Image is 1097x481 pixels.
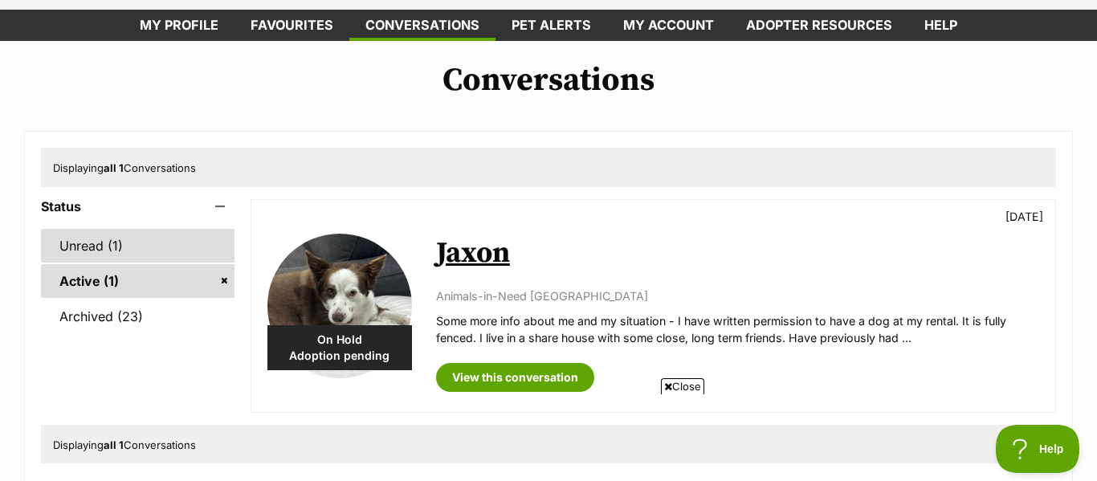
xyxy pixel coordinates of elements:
[267,325,412,370] div: On Hold
[607,10,730,41] a: My account
[104,161,124,174] strong: all 1
[41,264,234,298] a: Active (1)
[1005,208,1043,225] p: [DATE]
[124,10,234,41] a: My profile
[104,438,124,451] strong: all 1
[349,10,495,41] a: conversations
[730,10,908,41] a: Adopter resources
[53,161,196,174] span: Displaying Conversations
[267,348,412,364] span: Adoption pending
[234,10,349,41] a: Favourites
[996,425,1081,473] iframe: Help Scout Beacon - Open
[436,312,1039,347] p: Some more info about me and my situation - I have written permission to have a dog at my rental. ...
[53,438,196,451] span: Displaying Conversations
[436,235,510,271] a: Jaxon
[267,234,412,378] img: Jaxon
[436,363,594,392] a: View this conversation
[436,287,1039,304] p: Animals-in-Need [GEOGRAPHIC_DATA]
[661,378,704,394] span: Close
[41,300,234,333] a: Archived (23)
[908,10,973,41] a: Help
[495,10,607,41] a: Pet alerts
[159,401,938,473] iframe: Advertisement
[41,229,234,263] a: Unread (1)
[41,199,234,214] header: Status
